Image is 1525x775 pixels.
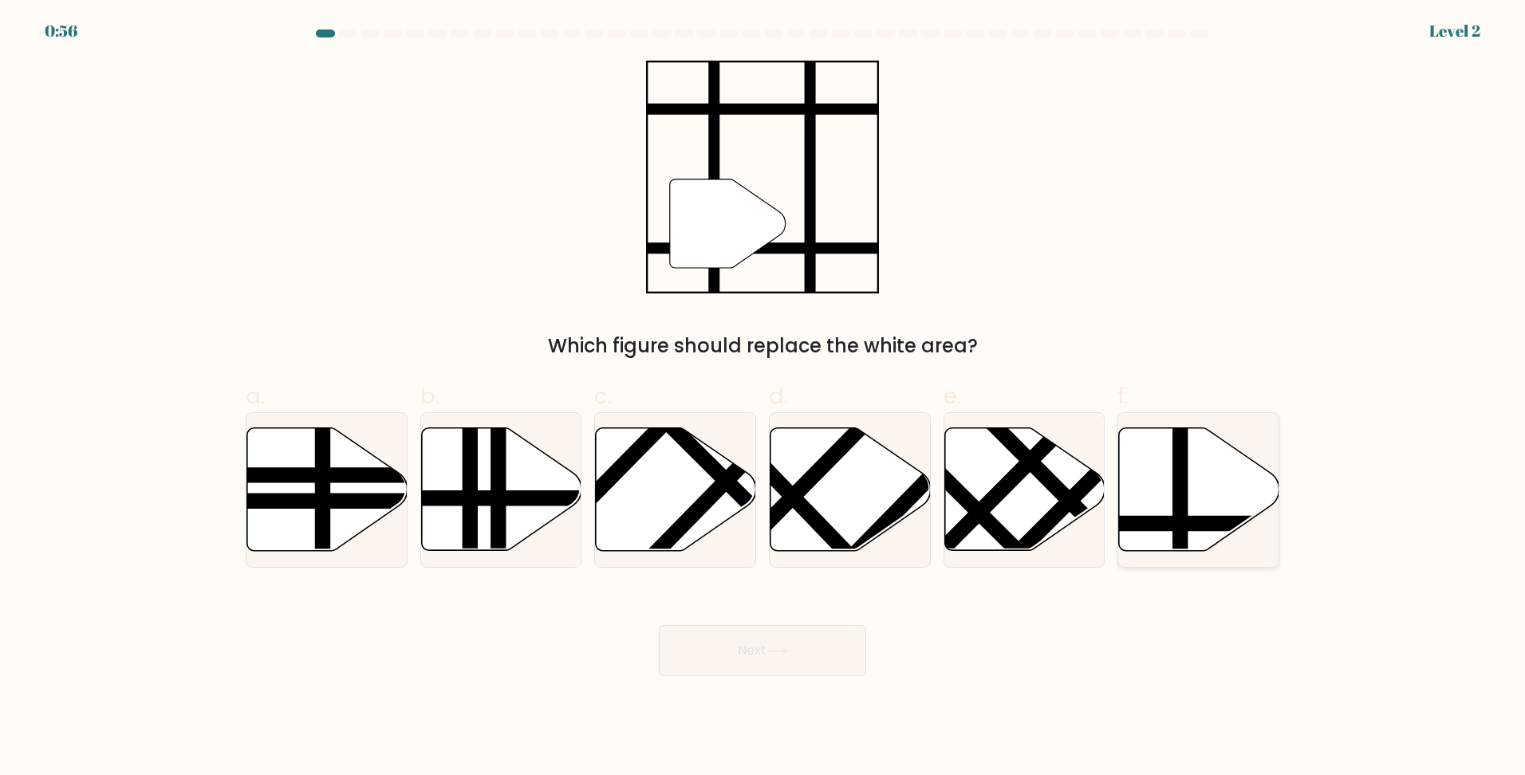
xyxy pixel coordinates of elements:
div: Level 2 [1429,19,1480,43]
span: e. [944,380,961,411]
div: Which figure should replace the white area? [255,332,1270,360]
span: d. [769,380,788,411]
span: f. [1117,380,1129,411]
span: b. [420,380,439,411]
span: a. [246,380,265,411]
span: c. [594,380,612,411]
div: 0:56 [45,19,77,43]
g: " [670,179,786,268]
button: Next [659,625,866,676]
